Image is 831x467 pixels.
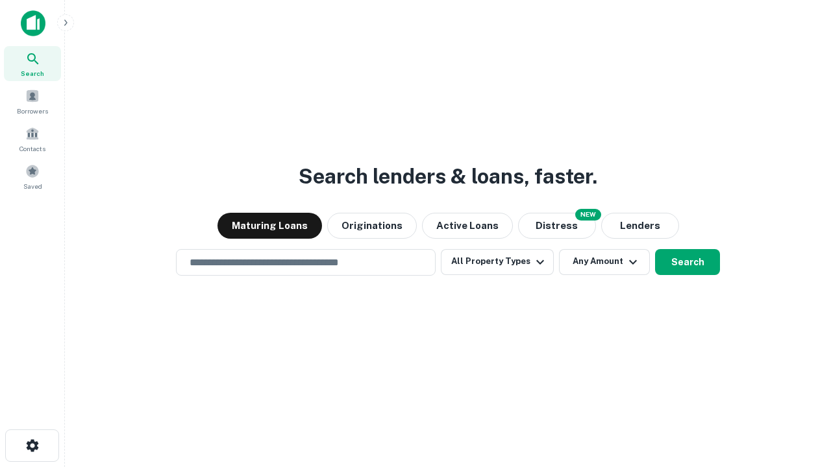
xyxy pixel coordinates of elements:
button: All Property Types [441,249,554,275]
a: Borrowers [4,84,61,119]
a: Saved [4,159,61,194]
span: Borrowers [17,106,48,116]
button: Active Loans [422,213,513,239]
button: Search distressed loans with lien and other non-mortgage details. [518,213,596,239]
span: Search [21,68,44,78]
a: Contacts [4,121,61,156]
span: Saved [23,181,42,191]
button: Originations [327,213,417,239]
button: Search [655,249,720,275]
iframe: Chat Widget [766,363,831,425]
a: Search [4,46,61,81]
h3: Search lenders & loans, faster. [299,161,597,192]
button: Lenders [601,213,679,239]
span: Contacts [19,143,45,154]
img: capitalize-icon.png [21,10,45,36]
button: Maturing Loans [217,213,322,239]
div: NEW [575,209,601,221]
button: Any Amount [559,249,650,275]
